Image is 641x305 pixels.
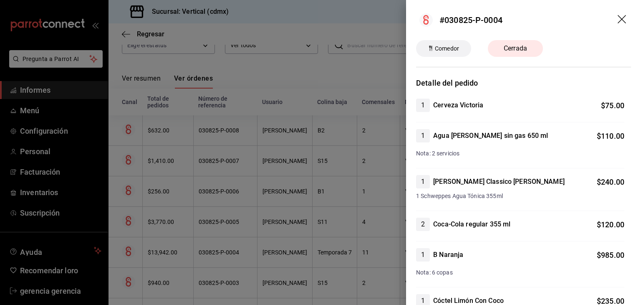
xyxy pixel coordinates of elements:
font: 1 [421,251,425,259]
font: Cóctel Limón Con Coco [433,297,504,305]
font: 1 [421,101,425,109]
font: B Naranja [433,251,463,259]
font: [PERSON_NAME] Classico [PERSON_NAME] [433,178,565,186]
font: Nota: 6 copas [416,269,453,276]
font: $ [597,178,601,186]
font: 240.00 [601,178,624,186]
button: arrastrar [618,15,628,25]
font: $ [601,101,605,110]
font: Coca-Cola regular 355 ml [433,220,510,228]
font: 120.00 [601,220,624,229]
font: $ [597,251,601,259]
font: $ [597,220,601,229]
font: 1 [421,178,425,186]
font: $ [597,132,601,140]
font: 1 [421,132,425,140]
font: 1 Schweppes Agua Tónica 355ml [416,193,503,199]
font: 75.00 [605,101,624,110]
font: #030825-P-0004 [439,15,502,25]
font: Nota: 2 servicios [416,150,459,157]
font: Comedor [435,45,459,52]
font: 1 [421,297,425,305]
font: 110.00 [601,132,624,140]
font: Cerrada [504,44,527,52]
font: 2 [421,220,425,228]
font: Cerveza Victoria [433,101,483,109]
font: 985.00 [601,251,624,259]
font: Agua [PERSON_NAME] sin gas 650 ml [433,132,548,140]
font: Detalle del pedido [416,79,478,87]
